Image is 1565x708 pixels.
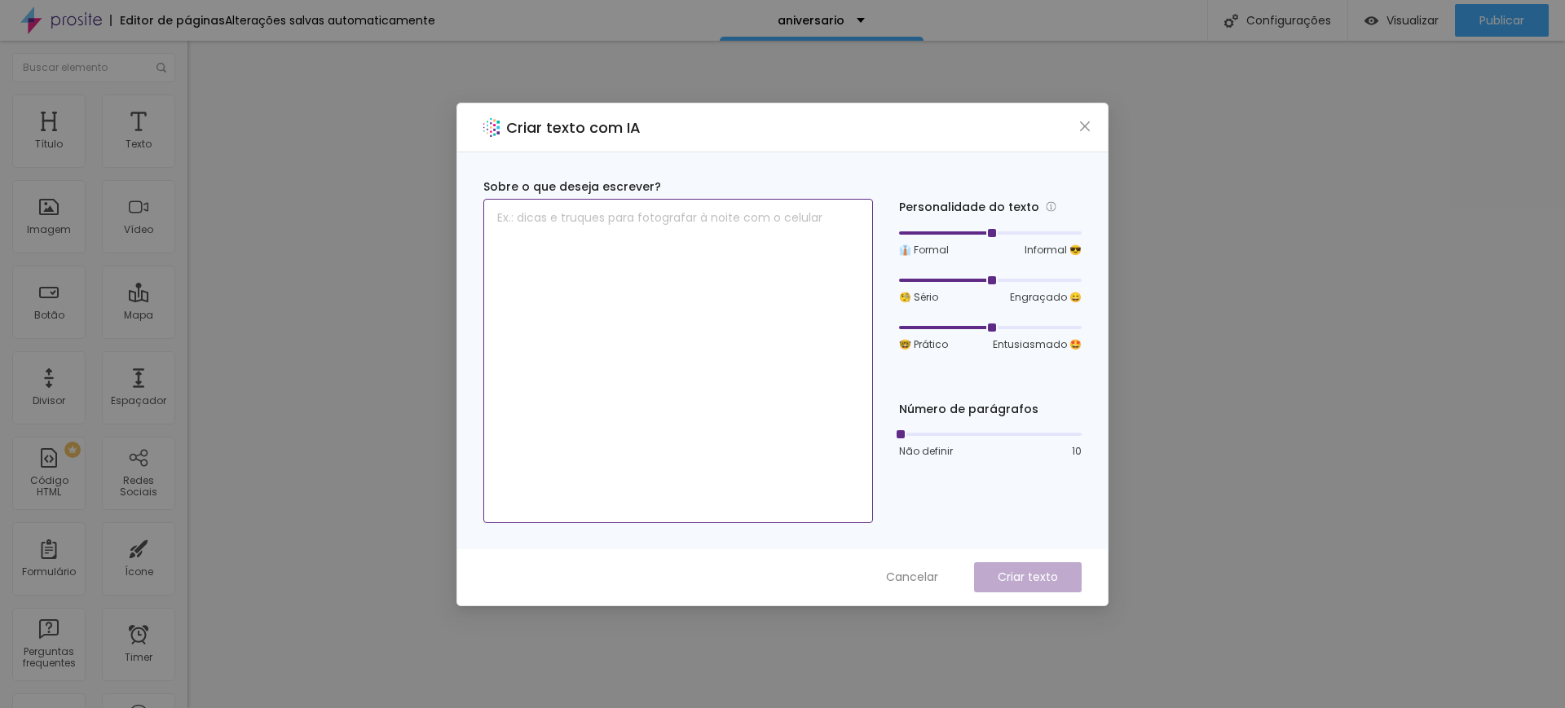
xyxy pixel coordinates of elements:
span: 10 [1072,444,1082,459]
button: Criar texto [974,562,1082,592]
input: Buscar elemento [12,53,175,82]
div: Sobre o que deseja escrever? [483,178,873,196]
div: Código HTML [16,475,81,499]
div: Formulário [22,566,76,578]
span: 🧐 Sério [899,290,938,305]
span: Cancelar [886,569,938,586]
div: Espaçador [111,395,166,407]
div: Alterações salvas automaticamente [225,15,435,26]
div: Editor de páginas [110,15,225,26]
img: Icone [156,63,166,73]
button: Cancelar [870,562,954,592]
h2: Criar texto com IA [506,117,641,139]
div: Divisor [33,395,65,407]
span: 🤓 Prático [899,337,948,352]
div: Título [35,139,63,150]
div: Botão [34,310,64,321]
div: Vídeo [124,224,153,235]
div: Texto [126,139,152,150]
span: Informal 😎 [1025,243,1082,257]
span: Publicar [1479,14,1524,27]
button: Publicar [1455,4,1549,37]
div: Perguntas frequentes [16,646,81,670]
span: 👔 Formal [899,243,949,257]
button: Visualizar [1348,4,1455,37]
button: Close [1077,117,1094,134]
img: view-1.svg [1364,14,1378,28]
div: Mapa [124,310,153,321]
span: Entusiasmado 🤩 [993,337,1082,352]
p: aniversario [778,15,844,26]
div: Imagem [27,224,71,235]
iframe: Editor [187,41,1565,708]
span: Não definir [899,444,953,459]
div: Personalidade do texto [899,198,1082,217]
span: Engraçado 😄 [1010,290,1082,305]
div: Número de parágrafos [899,401,1082,418]
div: Ícone [125,566,153,578]
img: Icone [1224,14,1238,28]
span: Visualizar [1386,14,1439,27]
div: Timer [125,652,152,663]
div: Redes Sociais [106,475,170,499]
span: close [1078,120,1091,133]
